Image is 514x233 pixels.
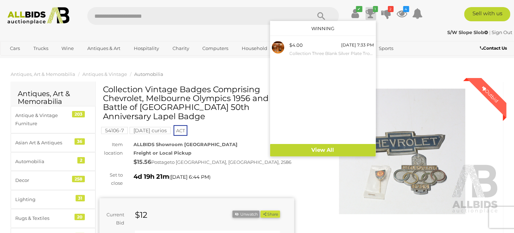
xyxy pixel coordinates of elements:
small: Collection Three Blank Silver Plate Trophies [290,50,374,57]
h1: Collection Vintage Badges Comprising Chevrolet, Melbourne Olympics 1956 and Battle of [GEOGRAPHIC... [103,85,292,121]
button: Search [304,7,339,25]
a: Automobilia [134,71,163,77]
div: Lighting [15,195,74,204]
a: Antiques, Art & Memorabilia [11,71,75,77]
span: ( ) [170,174,211,180]
a: Sign Out [492,29,512,35]
a: 2 [381,7,392,20]
div: Automobilia [15,157,74,166]
span: to [GEOGRAPHIC_DATA], [GEOGRAPHIC_DATA], 2586 [170,159,292,165]
a: Asian Art & Antiques 36 [11,133,95,152]
a: Winning [311,26,334,31]
a: Lighting 31 [11,190,95,209]
strong: $15.56 [134,159,152,165]
a: [DATE] curios [130,128,171,133]
div: Outbid [474,78,507,111]
div: Current Bid [99,211,130,227]
img: Allbids.com.au [4,7,73,24]
a: Sell with us [464,7,510,21]
mark: [DATE] curios [130,127,171,134]
h2: Antiques, Art & Memorabilia [18,90,88,105]
a: Hospitality [129,43,164,54]
span: | [489,29,491,35]
div: Postage [134,157,295,167]
a: ✔ [350,7,361,20]
button: Unwatch [233,211,259,218]
a: Decor 258 [11,171,95,190]
a: Cars [5,43,24,54]
div: Asian Art & Antiques [15,139,74,147]
i: ✔ [356,6,362,12]
a: Trucks [29,43,53,54]
div: Antique & Vintage Furniture [15,111,74,128]
div: 20 [75,214,85,220]
a: $4.00 [DATE] 7:33 PM Collection Three Blank Silver Plate Trophies [270,39,376,59]
a: Contact Us [480,44,509,52]
a: Computers [198,43,233,54]
strong: Freight or Local Pickup [134,150,192,156]
a: S/W Slope Slob [447,29,489,35]
a: 4 [397,7,408,20]
strong: $12 [135,210,147,220]
a: 54106-7 [101,128,128,133]
div: 258 [72,176,85,182]
img: 53913-103a.jpg [272,41,284,54]
button: Share [261,211,280,218]
a: View All [270,144,376,156]
a: Household [237,43,272,54]
li: Unwatch this item [233,211,259,218]
div: Set to close [94,171,128,188]
a: Charity [168,43,194,54]
div: 203 [72,111,85,117]
div: 31 [76,195,85,201]
a: 1 [366,7,376,20]
div: $4.00 [290,41,303,49]
b: Contact Us [480,45,507,51]
i: 1 [373,6,378,12]
strong: 4d 19h 21m [134,173,170,181]
div: Rugs & Textiles [15,214,74,222]
mark: 54106-7 [101,127,128,134]
i: 2 [388,6,394,12]
div: 2 [77,157,85,163]
a: Sports [374,43,398,54]
a: Automobilia 2 [11,152,95,171]
a: Rugs & Textiles 20 [11,209,95,228]
a: Wine [57,43,79,54]
a: Antiques & Vintage [82,71,127,77]
div: 36 [75,138,85,145]
a: Antique & Vintage Furniture 203 [11,106,95,133]
div: Item location [94,140,128,157]
div: [DATE] 7:33 PM [341,41,374,49]
span: ACT [174,125,187,136]
strong: ALLBIDS Showroom [GEOGRAPHIC_DATA] [134,142,238,147]
div: Decor [15,176,74,184]
i: 4 [403,6,409,12]
span: [DATE] 6:44 PM [171,174,209,180]
strong: S/W Slope Slob [447,29,488,35]
a: [GEOGRAPHIC_DATA] [5,54,65,66]
img: Collection Vintage Badges Comprising Chevrolet, Melbourne Olympics 1956 and Battle of Australia 5... [305,89,500,214]
a: Antiques & Art [83,43,125,54]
